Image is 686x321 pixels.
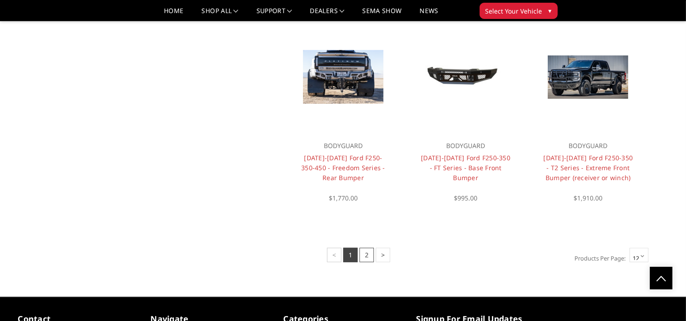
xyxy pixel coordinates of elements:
a: shop all [202,8,238,21]
a: [DATE]-[DATE] Ford F250-350-450 - Freedom Series - Rear Bumper [301,154,385,182]
a: [DATE]-[DATE] Ford F250-350 - T2 Series - Extreme Front Bumper (receiver or winch) [544,154,633,182]
a: News [420,8,438,21]
span: $995.00 [454,194,477,202]
a: 1 [343,248,358,262]
span: Select Your Vehicle [485,6,542,16]
p: BODYGUARD [543,140,634,151]
a: Dealers [310,8,345,21]
a: Click to Top [650,267,672,289]
label: Products Per Page: [569,251,625,265]
span: ▾ [549,6,552,15]
iframe: Chat Widget [641,278,686,321]
a: Support [257,8,292,21]
p: BODYGUARD [298,140,388,151]
a: [DATE]-[DATE] Ford F250-350 - FT Series - Base Front Bumper [421,154,510,182]
a: 2 [359,248,374,262]
a: SEMA Show [362,8,401,21]
a: > [376,248,390,262]
span: $1,770.00 [329,194,358,202]
a: Home [164,8,183,21]
button: Select Your Vehicle [480,3,558,19]
p: BODYGUARD [420,140,511,151]
span: $1,910.00 [574,194,602,202]
a: < [327,248,341,262]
